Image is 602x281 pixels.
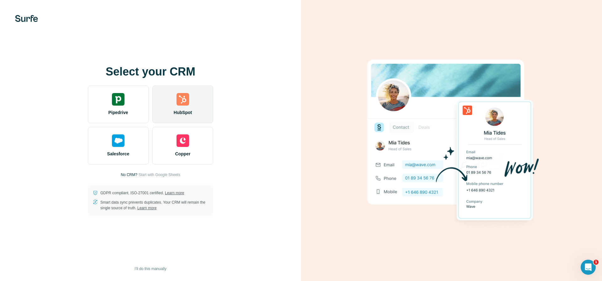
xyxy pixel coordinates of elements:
[112,134,124,147] img: salesforce's logo
[177,134,189,147] img: copper's logo
[135,266,166,272] span: I’ll do this manually
[112,93,124,106] img: pipedrive's logo
[594,260,599,265] span: 1
[121,172,137,178] p: No CRM?
[88,65,213,78] h1: Select your CRM
[137,206,156,210] a: Learn more
[130,264,171,273] button: I’ll do this manually
[177,93,189,106] img: hubspot's logo
[108,109,128,116] span: Pipedrive
[107,151,129,157] span: Salesforce
[165,191,184,195] a: Learn more
[100,200,208,211] p: Smart data sync prevents duplicates. Your CRM will remain the single source of truth.
[15,15,38,22] img: Surfe's logo
[175,151,191,157] span: Copper
[581,260,596,275] iframe: Intercom live chat
[139,172,180,178] button: Start with Google Sheets
[174,109,192,116] span: HubSpot
[364,50,539,232] img: HUBSPOT image
[100,190,184,196] p: GDPR compliant. ISO-27001 certified.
